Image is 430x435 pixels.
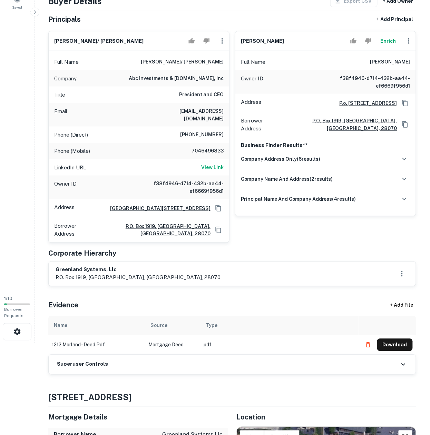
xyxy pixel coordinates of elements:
[241,175,333,183] h6: company name and address ( 2 results)
[400,98,410,108] button: Copy Address
[129,75,224,83] h6: abc investments & [DOMAIN_NAME], inc
[241,58,265,66] p: Full Name
[54,37,144,45] h6: [PERSON_NAME]/ [PERSON_NAME]
[200,316,359,335] th: Type
[54,180,77,195] p: Owner ID
[241,37,284,45] h6: [PERSON_NAME]
[48,316,145,335] th: Name
[105,205,211,212] a: [GEOGRAPHIC_DATA][STREET_ADDRESS]
[241,117,274,133] p: Borrower Address
[141,180,224,195] h6: f38f4946-d714-432b-aa44-ef6669f956d1
[400,119,410,130] button: Copy Address
[90,223,211,238] a: p.o. box 1919, [GEOGRAPHIC_DATA], [GEOGRAPHIC_DATA], 28070
[54,58,79,66] p: Full Name
[328,75,410,90] h6: f38f4946-d714-432b-aa44-ef6669f956d1
[180,131,224,139] h6: [PHONE_NUMBER]
[145,316,200,335] th: Source
[150,322,167,330] div: Source
[4,296,12,301] span: 1 / 10
[241,98,261,108] p: Address
[334,99,397,107] a: P.o. [STREET_ADDRESS]
[54,222,88,238] p: Borrower Address
[141,107,224,122] h6: [EMAIL_ADDRESS][DOMAIN_NAME]
[182,147,224,155] h6: 7046496833
[48,316,416,355] div: scrollable content
[201,164,224,171] h6: View Link
[236,412,416,423] h5: Location
[54,91,65,99] p: Title
[54,107,67,122] p: Email
[57,360,108,368] h6: Superuser Controls
[200,335,359,355] td: pdf
[362,34,374,48] button: Reject
[48,335,145,355] td: 1212 morland - deed.pdf
[362,339,374,350] button: Delete file
[377,339,413,351] button: Download
[56,266,221,274] h6: greenland systems, llc
[378,299,426,312] div: + Add File
[48,14,81,24] h5: Principals
[12,4,22,10] span: Saved
[54,164,86,172] p: LinkedIn URL
[54,203,75,214] p: Address
[241,141,410,149] p: Business Finder Results**
[54,322,67,330] div: Name
[374,13,416,26] button: + Add Principal
[241,195,356,203] h6: principal name and company address ( 4 results)
[179,91,224,99] h6: President and CEO
[48,300,78,310] h5: Evidence
[4,307,23,318] span: Borrower Requests
[54,75,77,83] p: Company
[48,391,416,404] h4: [STREET_ADDRESS]
[54,131,88,139] p: Phone (Direct)
[54,147,90,155] p: Phone (Mobile)
[186,34,198,48] button: Accept
[395,380,430,413] iframe: Chat Widget
[277,117,397,132] a: p.o. box 1919, [GEOGRAPHIC_DATA], [GEOGRAPHIC_DATA], 28070
[206,322,217,330] div: Type
[377,34,399,48] button: Enrich
[56,274,221,282] p: p.o. box 1919, [GEOGRAPHIC_DATA], [GEOGRAPHIC_DATA], 28070
[213,203,224,214] button: Copy Address
[48,412,228,423] h5: Mortgage Details
[348,34,360,48] button: Accept
[241,75,263,90] p: Owner ID
[201,34,213,48] button: Reject
[141,58,224,66] h6: [PERSON_NAME]/ [PERSON_NAME]
[145,335,200,355] td: Mortgage Deed
[241,155,320,163] h6: company address only ( 6 results)
[370,58,410,66] h6: [PERSON_NAME]
[213,225,224,235] button: Copy Address
[48,248,116,259] h5: Corporate Hierarchy
[201,164,224,172] a: View Link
